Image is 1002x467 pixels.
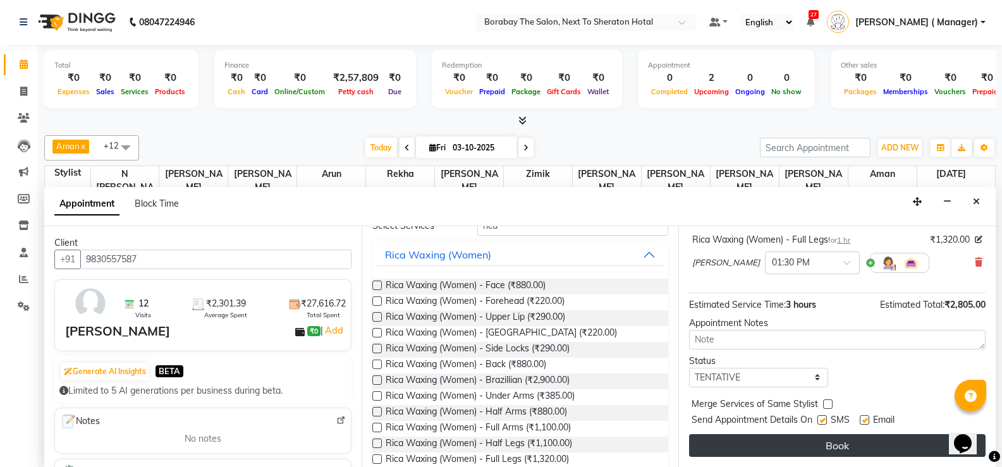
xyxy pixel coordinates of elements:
div: ₹0 [931,71,969,85]
span: [DATE] [917,166,986,182]
div: [PERSON_NAME] [65,322,170,341]
div: Appointment [648,60,805,71]
span: Visits [135,310,151,320]
div: ₹0 [152,71,188,85]
span: N [PERSON_NAME] [91,166,159,209]
span: Sales [93,87,118,96]
div: ₹0 [544,71,584,85]
span: Ongoing [732,87,768,96]
a: x [80,141,85,151]
span: Rica Waxing (Women) - Half Legs (₹1,100.00) [386,437,572,452]
span: Wallet [584,87,612,96]
b: 08047224946 [139,4,195,40]
div: Stylist [45,166,90,179]
span: Cash [224,87,248,96]
span: ₹0 [307,326,321,336]
span: ₹2,301.39 [206,297,246,310]
span: ₹1,320.00 [930,233,970,246]
span: [PERSON_NAME] ([PERSON_NAME]) [228,166,296,222]
span: Notes [60,413,100,430]
div: Finance [224,60,406,71]
button: Rica Waxing (Women) [377,243,664,266]
span: [PERSON_NAME] [159,166,228,195]
span: Aman [848,166,917,182]
span: 12 [138,297,149,310]
input: 2025-10-03 [449,138,512,157]
span: Fri [426,143,449,152]
span: Block Time [135,198,179,209]
span: No notes [185,432,221,446]
span: Estimated Total: [880,299,944,310]
span: ₹2,805.00 [944,299,986,310]
span: No show [768,87,805,96]
span: Package [508,87,544,96]
div: ₹0 [442,71,476,85]
div: Client [54,236,351,250]
a: Add [323,323,345,338]
span: Vouchers [931,87,969,96]
div: 0 [732,71,768,85]
div: ₹0 [476,71,508,85]
input: Search Appointment [760,138,871,157]
div: ₹0 [584,71,612,85]
div: ₹0 [271,71,328,85]
i: Edit price [975,236,982,243]
div: ₹0 [880,71,931,85]
div: Total [54,60,188,71]
span: Products [152,87,188,96]
span: [PERSON_NAME] [642,166,710,195]
span: 1 hr [837,236,850,245]
small: for [828,236,850,245]
span: Estimated Service Time: [689,299,786,310]
img: Hairdresser.png [881,255,896,270]
span: Rica Waxing (Women) - Half Arms (₹880.00) [386,405,567,421]
span: Services [118,87,152,96]
span: Rekha [366,166,434,182]
span: Rica Waxing (Women) - Side Locks (₹290.00) [386,342,570,358]
div: ₹0 [93,71,118,85]
span: SMS [831,413,850,429]
span: Rica Waxing (Women) - Full Arms (₹1,100.00) [386,421,571,437]
div: ₹0 [248,71,271,85]
div: Select Services [363,219,468,233]
button: Close [967,192,986,212]
span: Zimik [504,166,572,182]
div: Appointment Notes [689,317,986,330]
img: Interior.png [903,255,919,270]
div: ₹0 [841,71,880,85]
img: logo [32,4,119,40]
iframe: chat widget [949,416,989,454]
span: [PERSON_NAME] ( Manager) [855,16,978,29]
span: [PERSON_NAME] [779,166,848,195]
div: ₹2,57,809 [328,71,384,85]
span: Completed [648,87,691,96]
span: Prepaid [476,87,508,96]
span: Total Spent [307,310,340,320]
input: Search by service name [477,216,668,236]
span: Upcoming [691,87,732,96]
span: Online/Custom [271,87,328,96]
span: Rica Waxing (Women) - Forehead (₹220.00) [386,294,565,310]
button: +91 [54,250,81,269]
div: ₹0 [224,71,248,85]
div: ₹0 [54,71,93,85]
span: ADD NEW [881,143,919,152]
img: Kiran ( Manager) [827,11,849,33]
span: Rica Waxing (Women) - Brazillian (₹2,900.00) [386,373,570,389]
span: Rica Waxing (Women) - Upper Lip (₹290.00) [386,310,565,326]
div: Rica Waxing (Women) [385,247,491,262]
button: Generate AI Insights [61,363,149,380]
span: Email [873,413,895,429]
span: [PERSON_NAME] [692,257,760,269]
span: Appointment [54,193,119,215]
div: 0 [768,71,805,85]
div: Redemption [442,60,612,71]
div: ₹0 [118,71,152,85]
div: ₹0 [384,71,406,85]
span: Aman [56,141,80,151]
span: Petty cash [335,87,377,96]
span: Voucher [442,87,476,96]
span: Gift Cards [544,87,584,96]
span: Due [385,87,405,96]
span: [PERSON_NAME] [573,166,641,195]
